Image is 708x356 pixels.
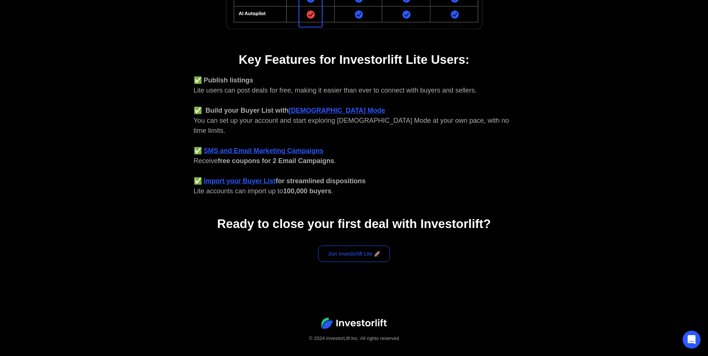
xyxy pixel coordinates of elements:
a: SMS and Email Marketing Campaigns [204,147,324,154]
strong: Key Features for Investorlift Lite Users: [238,53,469,66]
strong: ✅ [194,147,202,154]
div: Lite users can post deals for free, making it easier than ever to connect with buyers and sellers... [194,75,515,196]
div: © 2024 InvestorLift Inc. All rights reserved [15,335,693,342]
strong: for streamlined dispositions [276,177,366,185]
strong: ✅ Build your Buyer List with [194,107,289,114]
a: Join Investorlift Lite 🚀 [318,246,390,262]
strong: Ready to close your first deal with Investorlift? [217,217,491,231]
a: Import your Buyer List [204,177,276,185]
a: [DEMOGRAPHIC_DATA] Mode [289,107,385,114]
div: Open Intercom Messenger [683,331,701,349]
strong: free coupons for 2 Email Campaigns [218,157,334,165]
strong: ✅ Publish listings [194,76,253,84]
strong: 100,000 buyers [283,187,331,195]
strong: ✅ [194,177,202,185]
